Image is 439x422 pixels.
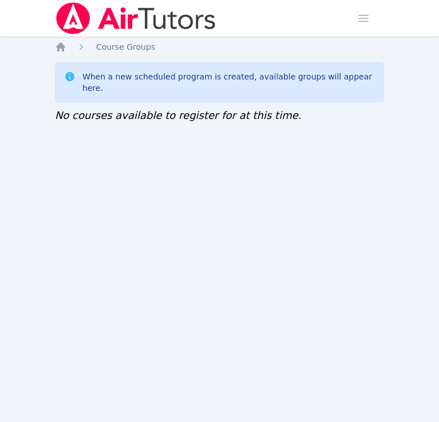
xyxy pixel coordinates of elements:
[55,109,302,121] span: No courses available to register for at this time.
[82,71,375,94] div: When a new scheduled program is created, available groups will appear here.
[55,2,217,34] img: Air Tutors
[96,42,155,51] span: Course Groups
[96,41,155,53] a: Course Groups
[55,41,384,53] nav: Breadcrumb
